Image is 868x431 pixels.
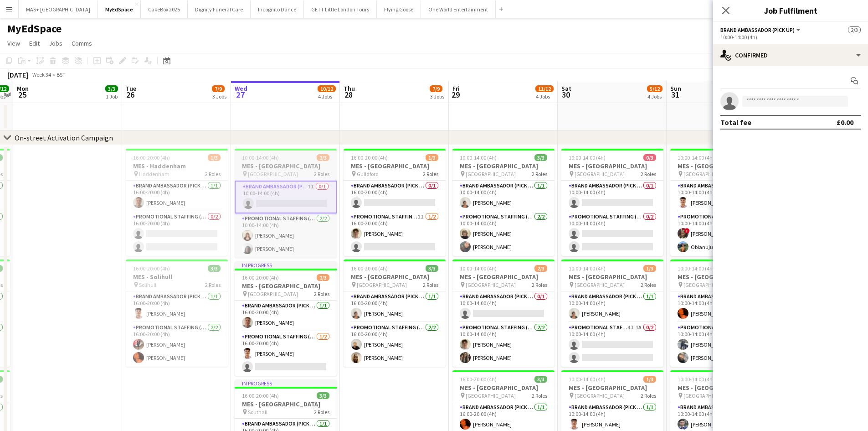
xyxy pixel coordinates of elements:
[534,376,547,383] span: 3/3
[536,93,553,100] div: 4 Jobs
[561,162,663,170] h3: MES - [GEOGRAPHIC_DATA]
[561,273,663,281] h3: MES - [GEOGRAPHIC_DATA]
[126,149,228,256] app-job-card: 16:00-20:00 (4h)1/3MES - Haddenham Haddenham2 RolesBrand Ambassador (Pick up)1/116:00-20:00 (4h)[...
[678,376,714,383] span: 10:00-14:00 (4h)
[670,181,772,212] app-card-role: Brand Ambassador (Pick up)1/110:00-14:00 (4h)[PERSON_NAME]
[233,89,247,100] span: 27
[452,322,555,367] app-card-role: Promotional Staffing (Brand Ambassadors)2/210:00-14:00 (4h)[PERSON_NAME][PERSON_NAME]
[351,154,388,161] span: 16:00-20:00 (4h)
[72,39,92,47] span: Comms
[423,281,438,288] span: 2 Roles
[126,84,136,93] span: Tue
[670,149,772,256] app-job-card: 10:00-14:00 (4h)3/3MES - [GEOGRAPHIC_DATA] [GEOGRAPHIC_DATA]2 RolesBrand Ambassador (Pick up)1/11...
[452,162,555,170] h3: MES - [GEOGRAPHIC_DATA]
[643,154,656,161] span: 0/3
[532,392,547,399] span: 2 Roles
[683,281,734,288] span: [GEOGRAPHIC_DATA]
[98,0,141,18] button: MyEdSpace
[575,171,625,177] span: [GEOGRAPHIC_DATA]
[426,154,438,161] span: 1/3
[430,93,444,100] div: 3 Jobs
[460,376,497,383] span: 16:00-20:00 (4h)
[683,171,734,177] span: [GEOGRAPHIC_DATA]
[15,133,113,142] div: On-street Activation Campaign
[670,291,772,322] app-card-role: Brand Ambassador (Pick up)1/110:00-14:00 (4h)[PERSON_NAME]
[7,22,62,36] h1: MyEdSpace
[647,85,663,92] span: 5/12
[317,154,329,161] span: 2/3
[344,84,355,93] span: Thu
[318,85,336,92] span: 10/12
[344,181,446,212] app-card-role: Brand Ambassador (Pick up)0/116:00-20:00 (4h)
[235,379,337,387] div: In progress
[569,265,606,272] span: 10:00-14:00 (4h)
[205,171,221,177] span: 2 Roles
[4,37,24,49] a: View
[344,291,446,322] app-card-role: Brand Ambassador (Pick up)1/116:00-20:00 (4h)[PERSON_NAME]
[133,154,170,161] span: 16:00-20:00 (4h)
[126,181,228,212] app-card-role: Brand Ambassador (Pick up)1/116:00-20:00 (4h)[PERSON_NAME]
[68,37,96,49] a: Comms
[641,392,656,399] span: 2 Roles
[105,85,118,92] span: 3/3
[357,171,379,177] span: Guildford
[304,0,377,18] button: GETT Little London Tours
[7,70,28,79] div: [DATE]
[678,265,714,272] span: 10:00-14:00 (4h)
[248,291,298,297] span: [GEOGRAPHIC_DATA]
[684,228,690,234] span: !
[669,89,681,100] span: 31
[208,154,221,161] span: 1/3
[451,89,460,100] span: 29
[713,5,868,16] h3: Job Fulfilment
[212,93,226,100] div: 3 Jobs
[452,84,460,93] span: Fri
[248,409,267,415] span: Southall
[208,265,221,272] span: 3/3
[452,260,555,367] app-job-card: 10:00-14:00 (4h)2/3MES - [GEOGRAPHIC_DATA] [GEOGRAPHIC_DATA]2 RolesBrand Ambassador (Pick up)0/11...
[460,154,497,161] span: 10:00-14:00 (4h)
[561,384,663,392] h3: MES - [GEOGRAPHIC_DATA]
[124,89,136,100] span: 26
[670,260,772,367] app-job-card: 10:00-14:00 (4h)3/3MES - [GEOGRAPHIC_DATA] [GEOGRAPHIC_DATA]2 RolesBrand Ambassador (Pick up)1/11...
[314,171,329,177] span: 2 Roles
[720,26,802,33] button: Brand Ambassador (Pick up)
[561,212,663,256] app-card-role: Promotional Staffing (Brand Ambassadors)0/210:00-14:00 (4h)
[235,261,337,376] div: In progress16:00-20:00 (4h)2/3MES - [GEOGRAPHIC_DATA] [GEOGRAPHIC_DATA]2 RolesBrand Ambassador (P...
[242,154,279,161] span: 10:00-14:00 (4h)
[235,181,337,213] app-card-role: Brand Ambassador (Pick up)1I0/110:00-14:00 (4h)
[532,171,547,177] span: 2 Roles
[713,44,868,66] div: Confirmed
[45,37,66,49] a: Jobs
[670,212,772,256] app-card-role: Promotional Staffing (Brand Ambassadors)2/210:00-14:00 (4h)![PERSON_NAME]Obianuju [PERSON_NAME]
[139,281,156,288] span: Solihull
[235,400,337,408] h3: MES - [GEOGRAPHIC_DATA]
[452,291,555,322] app-card-role: Brand Ambassador (Pick up)0/110:00-14:00 (4h)
[235,282,337,290] h3: MES - [GEOGRAPHIC_DATA]
[29,39,40,47] span: Edit
[344,149,446,256] div: 16:00-20:00 (4h)1/3MES - [GEOGRAPHIC_DATA] Guildford2 RolesBrand Ambassador (Pick up)0/116:00-20:...
[452,181,555,212] app-card-role: Brand Ambassador (Pick up)1/110:00-14:00 (4h)[PERSON_NAME]
[188,0,251,18] button: Dignity Funeral Care
[647,93,662,100] div: 4 Jobs
[317,392,329,399] span: 3/3
[670,162,772,170] h3: MES - [GEOGRAPHIC_DATA]
[344,260,446,367] div: 16:00-20:00 (4h)3/3MES - [GEOGRAPHIC_DATA] [GEOGRAPHIC_DATA]2 RolesBrand Ambassador (Pick up)1/11...
[534,265,547,272] span: 2/3
[643,376,656,383] span: 1/3
[205,281,221,288] span: 2 Roles
[670,384,772,392] h3: MES - [GEOGRAPHIC_DATA]
[126,260,228,367] app-job-card: 16:00-20:00 (4h)3/3MES - Solihull Solihull2 RolesBrand Ambassador (Pick up)1/116:00-20:00 (4h)[PE...
[242,392,279,399] span: 16:00-20:00 (4h)
[235,301,337,332] app-card-role: Brand Ambassador (Pick up)1/116:00-20:00 (4h)[PERSON_NAME]
[56,71,66,78] div: BST
[49,39,62,47] span: Jobs
[460,265,497,272] span: 10:00-14:00 (4h)
[344,322,446,367] app-card-role: Promotional Staffing (Brand Ambassadors)2/216:00-20:00 (4h)[PERSON_NAME][PERSON_NAME]
[670,322,772,367] app-card-role: Promotional Staffing (Brand Ambassadors)2/210:00-14:00 (4h)[PERSON_NAME][PERSON_NAME]
[342,89,355,100] span: 28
